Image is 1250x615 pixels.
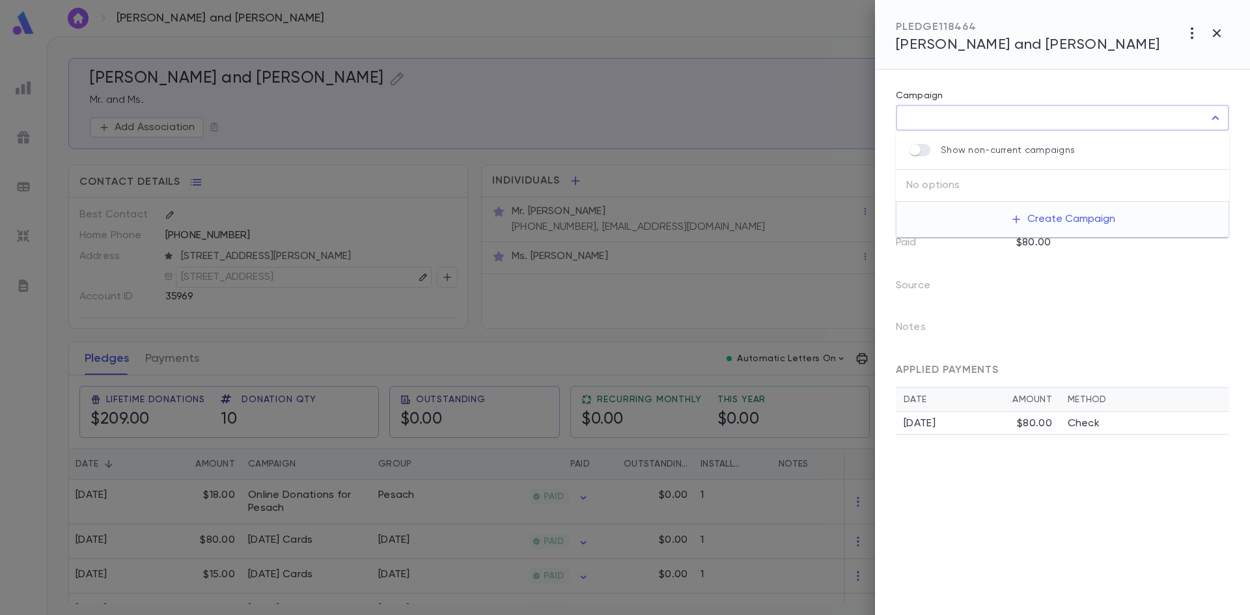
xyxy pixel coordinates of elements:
[896,275,951,301] p: Source
[896,38,1160,52] span: [PERSON_NAME] and [PERSON_NAME]
[1206,109,1225,127] button: Close
[1000,207,1126,232] button: Create Campaign
[904,417,1017,430] div: [DATE]
[1016,236,1051,249] p: $80.00
[896,170,1229,201] div: No options
[1068,417,1100,430] p: Check
[941,145,1075,156] p: Show non-current campaigns
[1017,417,1052,430] div: $80.00
[1012,394,1052,405] div: Amount
[896,317,947,343] p: Notes
[896,236,917,249] p: Paid
[1060,388,1229,412] th: Method
[888,165,1057,192] h5: [DATE]
[896,21,1160,34] div: PLEDGE 118464
[896,90,943,101] label: Campaign
[904,394,1012,405] div: Date
[896,365,999,376] span: APPLIED PAYMENTS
